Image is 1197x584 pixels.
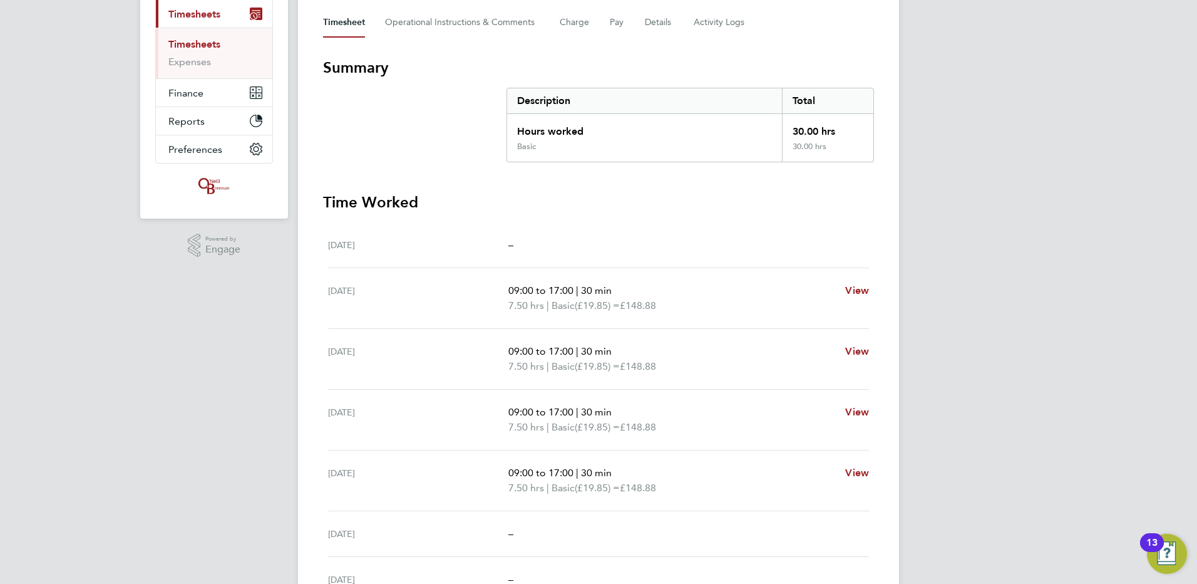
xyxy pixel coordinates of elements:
span: | [547,421,549,433]
span: (£19.85) = [575,300,620,311]
div: 30.00 hrs [782,142,873,162]
div: [DATE] [328,344,508,374]
span: 7.50 hrs [508,482,544,494]
span: – [508,528,513,540]
a: Go to home page [155,176,273,196]
span: £148.88 [620,421,656,433]
span: | [576,406,578,418]
span: Basic [552,359,575,374]
div: Total [782,88,873,113]
span: Basic [552,481,575,496]
span: 09:00 to 17:00 [508,467,573,479]
span: 30 min [581,406,612,418]
div: Summary [506,88,874,162]
div: [DATE] [328,405,508,435]
span: Finance [168,87,203,99]
span: | [547,482,549,494]
span: 30 min [581,467,612,479]
span: | [576,467,578,479]
a: Powered byEngage [188,234,241,258]
span: 09:00 to 17:00 [508,345,573,357]
span: £148.88 [620,482,656,494]
button: Finance [156,79,272,107]
div: [DATE] [328,283,508,313]
span: (£19.85) = [575,482,620,494]
a: View [845,405,869,420]
button: Charge [560,8,590,38]
div: Description [507,88,782,113]
button: Operational Instructions & Comments [385,8,540,38]
a: Timesheets [168,38,220,50]
a: Expenses [168,56,211,68]
span: Preferences [168,143,222,155]
button: Activity Logs [694,8,746,38]
span: Engage [205,244,240,255]
button: Open Resource Center, 13 new notifications [1147,534,1187,574]
a: View [845,466,869,481]
span: (£19.85) = [575,421,620,433]
span: Basic [552,420,575,435]
span: | [576,284,578,296]
span: Basic [552,298,575,313]
span: Timesheets [168,8,220,20]
div: [DATE] [328,466,508,496]
span: (£19.85) = [575,360,620,372]
button: Details [645,8,674,38]
span: 7.50 hrs [508,300,544,311]
span: £148.88 [620,360,656,372]
button: Reports [156,107,272,135]
span: View [845,406,869,418]
span: View [845,467,869,479]
img: oneillandbrennan-logo-retina.png [196,176,232,196]
a: View [845,344,869,359]
span: 30 min [581,284,612,296]
div: 30.00 hrs [782,114,873,142]
div: Hours worked [507,114,782,142]
span: 7.50 hrs [508,360,544,372]
span: – [508,239,513,251]
a: View [845,283,869,298]
span: View [845,345,869,357]
span: Reports [168,115,205,127]
div: [DATE] [328,526,508,541]
span: | [576,345,578,357]
span: View [845,284,869,296]
div: 13 [1146,543,1158,559]
span: 09:00 to 17:00 [508,406,573,418]
span: 09:00 to 17:00 [508,284,573,296]
h3: Time Worked [323,192,874,212]
h3: Summary [323,58,874,78]
span: 30 min [581,345,612,357]
span: 7.50 hrs [508,421,544,433]
button: Pay [610,8,625,38]
div: [DATE] [328,237,508,253]
span: | [547,300,549,311]
span: Powered by [205,234,240,244]
span: £148.88 [620,300,656,311]
div: Timesheets [156,28,272,78]
button: Preferences [156,135,272,163]
div: Basic [517,142,536,152]
button: Timesheet [323,8,365,38]
span: | [547,360,549,372]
